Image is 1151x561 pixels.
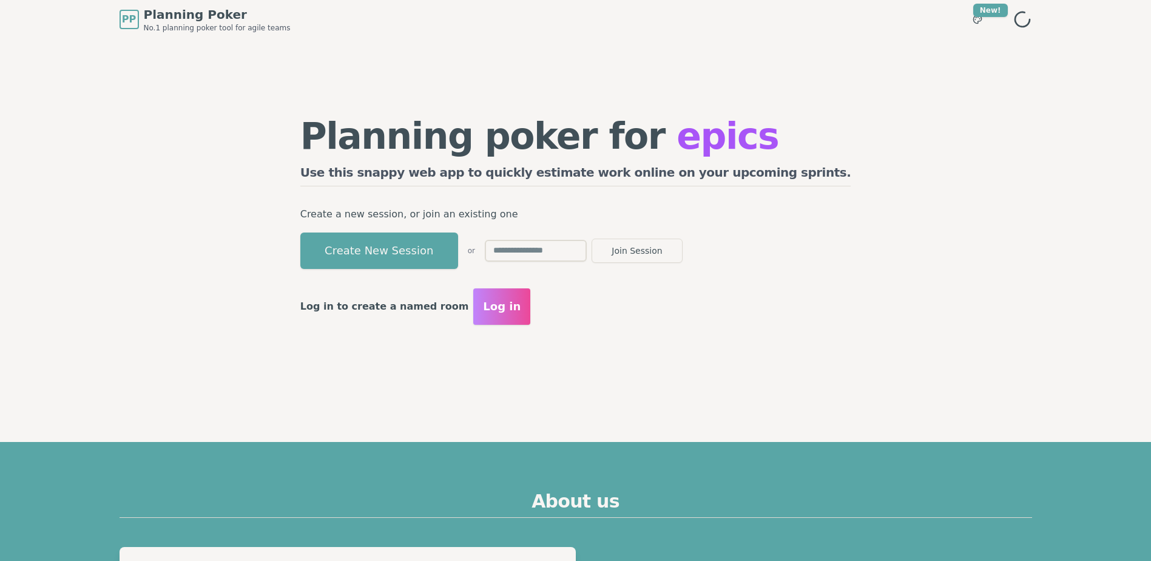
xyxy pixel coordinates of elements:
button: Join Session [592,239,683,263]
button: New! [967,8,988,30]
div: New! [973,4,1008,17]
h1: Planning poker for [300,118,851,154]
button: Log in [473,288,530,325]
span: Log in [483,298,521,315]
span: Planning Poker [144,6,291,23]
span: epics [677,115,778,157]
h2: Use this snappy web app to quickly estimate work online on your upcoming sprints. [300,164,851,186]
p: Create a new session, or join an existing one [300,206,851,223]
a: PPPlanning PokerNo.1 planning poker tool for agile teams [120,6,291,33]
span: No.1 planning poker tool for agile teams [144,23,291,33]
h2: About us [120,491,1032,518]
span: PP [122,12,136,27]
span: or [468,246,475,256]
button: Create New Session [300,233,458,269]
p: Log in to create a named room [300,298,469,315]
